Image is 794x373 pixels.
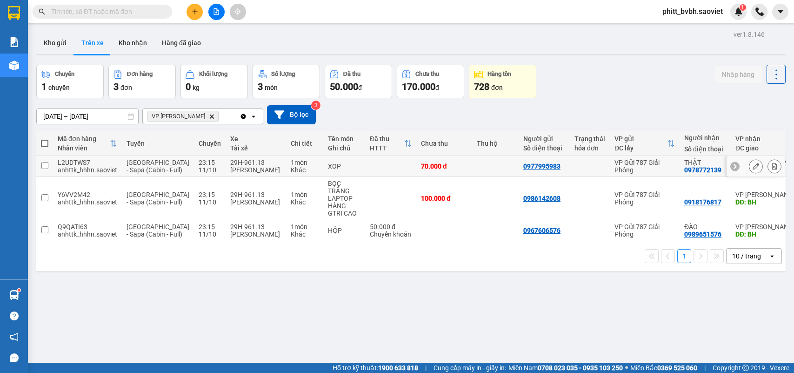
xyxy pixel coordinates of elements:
span: 170.000 [402,81,435,92]
div: BỌC TRẮNG LAPTOP [328,180,360,202]
span: 1 [41,81,47,92]
div: 23:15 [199,159,221,166]
span: đ [358,84,362,91]
div: Khối lượng [199,71,227,77]
img: icon-new-feature [734,7,743,16]
div: Q9QATI63 [58,223,117,231]
div: Số điện thoại [523,144,565,152]
div: Thu hộ [477,140,514,147]
div: 23:15 [199,223,221,231]
div: Đã thu [343,71,360,77]
div: 11/10 [199,166,221,174]
div: Số điện thoại [684,145,726,153]
div: 0967606576 [523,227,560,234]
div: anhttk_hhhn.saoviet [58,198,117,206]
img: warehouse-icon [9,61,19,70]
div: [PERSON_NAME] [230,198,281,206]
div: 10 / trang [732,251,761,261]
div: 0986142608 [523,195,560,202]
div: [PERSON_NAME] [230,166,281,174]
span: 3 [258,81,263,92]
button: Chưa thu170.000đ [397,65,464,98]
span: plus [192,8,198,15]
span: 1 [741,4,744,11]
div: THẬT [684,159,726,166]
span: VP Bảo Hà, close by backspace [147,111,219,122]
div: VP nhận [735,135,788,142]
span: món [265,84,278,91]
div: HỘP [328,227,360,234]
div: Xe [230,135,281,142]
img: logo-vxr [8,6,20,20]
button: plus [187,4,203,20]
div: VP Gửi 787 Giải Phóng [614,191,675,206]
div: Chuyển khoản [370,231,412,238]
div: 11/10 [199,198,221,206]
div: Khác [291,231,319,238]
div: Sửa đơn hàng [749,159,763,173]
div: 70.000 đ [421,163,467,170]
div: Số lượng [271,71,295,77]
strong: 1900 633 818 [378,364,418,372]
span: 728 [474,81,489,92]
div: ĐC lấy [614,144,667,152]
div: Tuyến [127,140,189,147]
div: 100.000 đ [421,195,467,202]
span: message [10,353,19,362]
button: Hàng đã giao [154,32,208,54]
div: Người nhận [684,134,726,142]
div: HÀNG GTRI CAO [328,202,360,217]
div: ver 1.8.146 [734,29,765,40]
div: 29H-961.13 [230,191,281,198]
div: 23:15 [199,191,221,198]
span: 0 [186,81,191,92]
strong: 0369 525 060 [657,364,697,372]
span: [GEOGRAPHIC_DATA] - Sapa (Cabin - Full) [127,191,189,206]
span: chuyến [48,84,70,91]
button: Trên xe [74,32,111,54]
div: 1 món [291,223,319,231]
div: ĐC giao [735,144,788,152]
div: VP gửi [614,135,667,142]
sup: 1 [740,4,746,11]
span: | [425,363,427,373]
svg: Delete [209,114,214,119]
span: VP Bảo Hà [152,113,205,120]
button: 1 [677,249,691,263]
svg: open [250,113,257,120]
div: 0977995983 [523,163,560,170]
span: kg [193,84,200,91]
div: Ghi chú [328,144,360,152]
span: đơn [120,84,132,91]
span: aim [234,8,241,15]
div: ĐÀO [684,223,726,231]
div: Đơn hàng [127,71,153,77]
span: Miền Nam [508,363,623,373]
span: đ [435,84,439,91]
button: Kho nhận [111,32,154,54]
button: Khối lượng0kg [180,65,248,98]
img: phone-icon [755,7,764,16]
button: Nhập hàng [714,66,762,83]
img: solution-icon [9,37,19,47]
div: 29H-961.13 [230,223,281,231]
button: Đơn hàng3đơn [108,65,176,98]
div: Trạng thái [574,135,605,142]
span: Cung cấp máy in - giấy in: [434,363,506,373]
div: HTTT [370,144,404,152]
button: aim [230,4,246,20]
div: VP Gửi 787 Giải Phóng [614,223,675,238]
div: Y6VV2M42 [58,191,117,198]
svg: open [768,252,776,260]
div: 0918176817 [684,198,721,206]
div: hóa đơn [574,144,605,152]
span: đơn [491,84,503,91]
img: warehouse-icon [9,290,19,300]
span: search [39,8,45,15]
sup: 1 [18,289,20,292]
span: [GEOGRAPHIC_DATA] - Sapa (Cabin - Full) [127,223,189,238]
span: 50.000 [330,81,358,92]
th: Toggle SortBy [53,131,122,156]
button: caret-down [772,4,788,20]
